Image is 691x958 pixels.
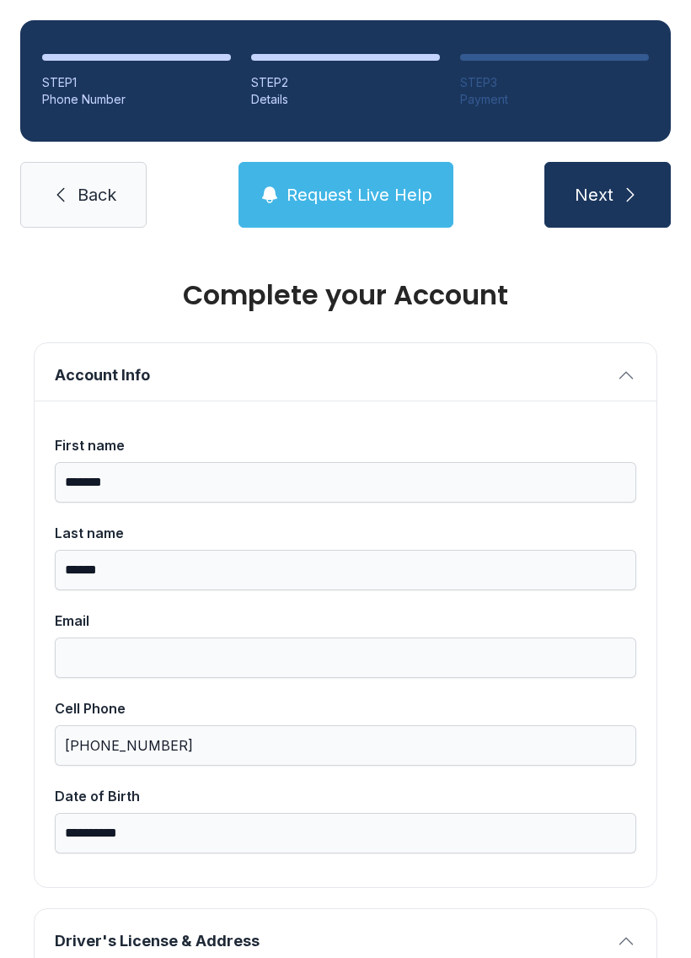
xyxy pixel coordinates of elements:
[55,462,636,503] input: First name
[251,91,440,108] div: Details
[78,183,116,207] span: Back
[34,282,657,309] h1: Complete your Account
[55,435,636,455] div: First name
[251,74,440,91] div: STEP 2
[55,786,636,806] div: Date of Birth
[55,698,636,718] div: Cell Phone
[575,183,613,207] span: Next
[55,550,636,590] input: Last name
[287,183,432,207] span: Request Live Help
[55,611,636,631] div: Email
[55,363,609,387] span: Account Info
[55,638,636,678] input: Email
[42,91,231,108] div: Phone Number
[55,813,636,853] input: Date of Birth
[55,725,636,766] input: Cell Phone
[35,343,656,401] button: Account Info
[55,929,609,953] span: Driver's License & Address
[55,523,636,543] div: Last name
[42,74,231,91] div: STEP 1
[460,91,649,108] div: Payment
[460,74,649,91] div: STEP 3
